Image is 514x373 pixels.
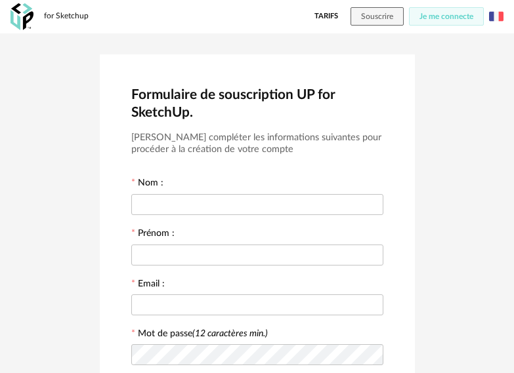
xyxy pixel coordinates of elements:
button: Je me connecte [409,7,484,26]
div: for Sketchup [44,11,89,22]
a: Tarifs [314,7,338,26]
img: OXP [11,3,33,30]
span: Souscrire [361,12,393,20]
button: Souscrire [351,7,404,26]
i: (12 caractères min.) [192,329,268,338]
h2: Formulaire de souscription UP for SketchUp. [131,86,383,121]
span: Je me connecte [419,12,473,20]
label: Email : [131,279,165,291]
img: fr [489,9,503,24]
label: Prénom : [131,229,175,241]
label: Nom : [131,178,163,190]
h3: [PERSON_NAME] compléter les informations suivantes pour procéder à la création de votre compte [131,132,383,156]
label: Mot de passe [138,329,268,338]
